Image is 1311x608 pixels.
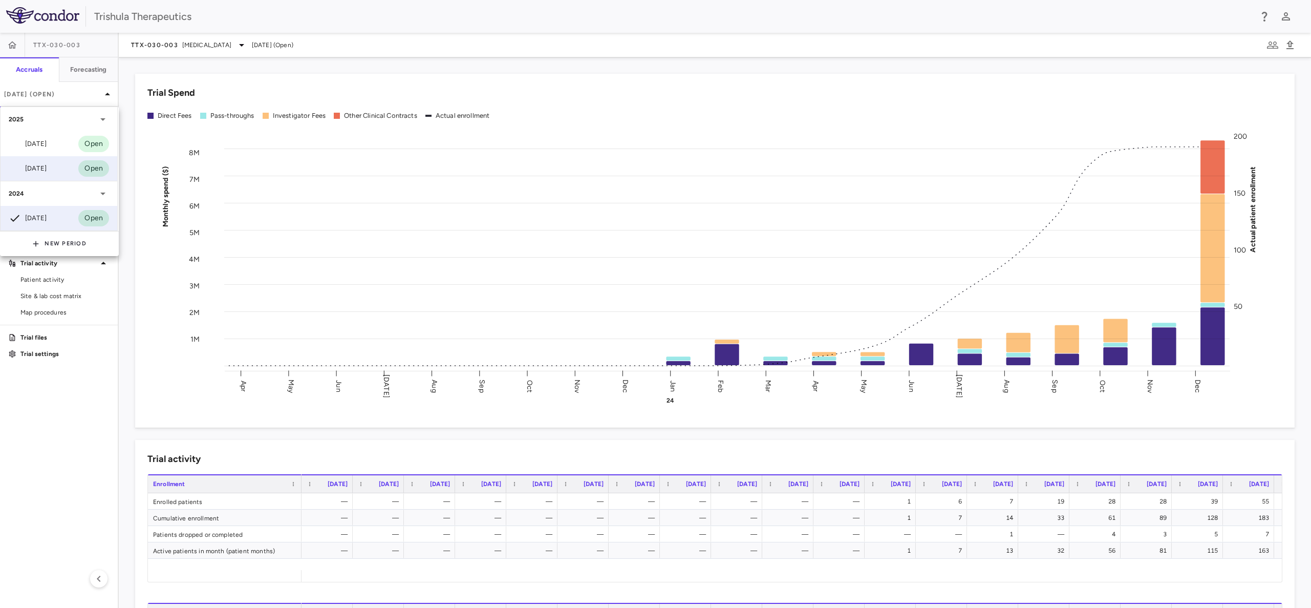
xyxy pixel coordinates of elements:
p: 2025 [9,115,24,124]
div: [DATE] [9,212,47,224]
button: New Period [32,236,87,252]
span: Open [78,213,109,224]
span: Open [78,138,109,150]
span: Open [78,163,109,174]
div: [DATE] [9,162,47,175]
p: 2024 [9,189,25,198]
div: 2025 [1,107,117,132]
div: [DATE] [9,138,47,150]
div: 2024 [1,181,117,206]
